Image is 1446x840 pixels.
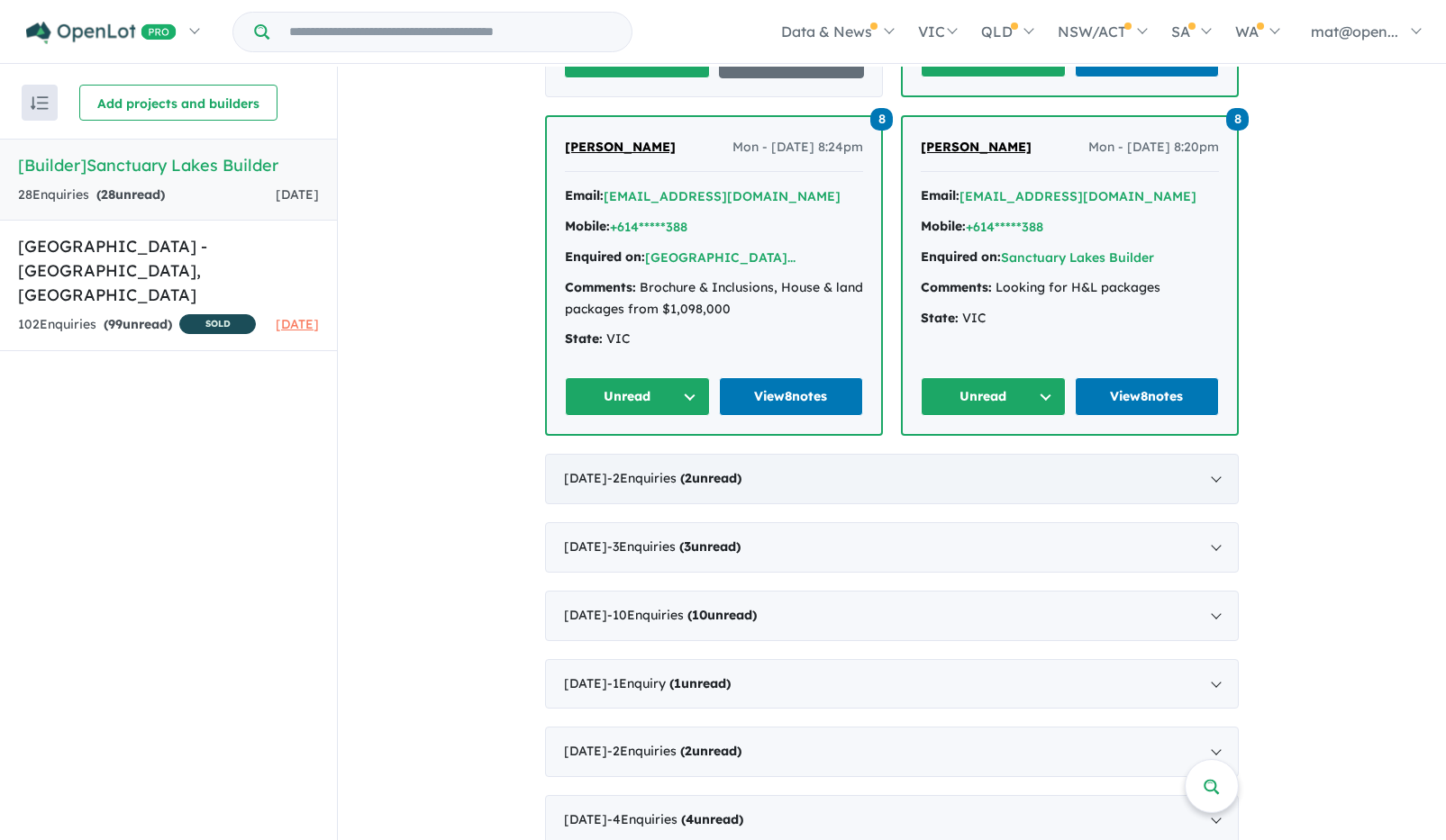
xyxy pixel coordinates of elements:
strong: Enquired on: [921,248,1001,265]
span: [DATE] [276,186,319,203]
strong: State: [565,330,603,347]
span: 1 [674,675,681,691]
div: VIC [921,308,1219,330]
span: 4 [686,811,694,827]
span: SOLD [179,314,256,334]
strong: ( unread) [680,743,741,759]
div: Looking for H&L packages [921,277,1219,299]
strong: ( unread) [681,811,743,827]
span: - 2 Enquir ies [607,470,741,486]
strong: ( unread) [669,675,731,691]
span: 99 [108,316,123,332]
a: View8notes [1075,377,1220,416]
span: [PERSON_NAME] [565,139,676,155]
a: Sanctuary Lakes Builder [1001,249,1154,266]
button: Unread [565,377,710,416]
strong: ( unread) [679,538,741,555]
span: 8 [1226,108,1249,131]
a: 8 [870,105,893,130]
h5: [GEOGRAPHIC_DATA] - [GEOGRAPHIC_DATA] , [GEOGRAPHIC_DATA] [18,234,319,307]
strong: Email: [921,187,959,203]
span: [DATE] [276,316,319,332]
span: 8 [870,108,893,131]
strong: Enquired on: [565,248,645,265]
a: [PERSON_NAME] [921,137,1032,158]
div: [DATE] [545,454,1239,504]
button: [EMAIL_ADDRESS][DOMAIN_NAME] [604,187,841,206]
span: 10 [692,607,707,623]
div: Brochure & Inclusions, House & land packages from $1,098,000 [565,277,863,321]
div: 28 Enquir ies [18,185,165,206]
h5: [Builder] Sanctuary Lakes Builder [18,153,319,177]
span: [PERSON_NAME] [921,139,1032,155]
strong: ( unread) [687,607,757,623]
strong: State: [921,310,959,326]
strong: Email: [565,187,604,203]
strong: ( unread) [104,316,172,332]
img: Openlot PRO Logo White [26,22,177,44]
div: [DATE] [545,659,1239,709]
a: 8 [1226,105,1249,130]
button: [EMAIL_ADDRESS][DOMAIN_NAME] [959,187,1196,206]
strong: ( unread) [96,186,165,203]
span: - 1 Enquir y [607,675,731,691]
span: - 3 Enquir ies [607,538,741,555]
input: Try estate name, suburb, builder or developer [273,13,628,51]
button: [GEOGRAPHIC_DATA]... [645,248,796,267]
a: [PERSON_NAME] [565,137,676,158]
strong: Comments: [565,279,636,295]
span: 2 [685,743,692,759]
img: sort.svg [31,96,49,110]
a: View8notes [719,377,864,416]
button: Unread [921,377,1066,416]
button: Add projects and builders [79,85,277,121]
strong: ( unread) [680,470,741,486]
span: mat@open... [1311,23,1398,41]
span: 28 [101,186,115,203]
span: Mon - [DATE] 8:24pm [732,137,863,158]
div: VIC [565,329,863,350]
strong: Mobile: [921,218,966,234]
a: [GEOGRAPHIC_DATA]... [645,249,796,266]
strong: Comments: [921,279,992,295]
div: [DATE] [545,522,1239,573]
div: [DATE] [545,591,1239,641]
strong: Mobile: [565,218,610,234]
span: 3 [684,538,691,555]
span: - 2 Enquir ies [607,743,741,759]
span: 2 [685,470,692,486]
div: [DATE] [545,727,1239,777]
div: 102 Enquir ies [18,314,256,337]
span: - 4 Enquir ies [607,811,743,827]
span: - 10 Enquir ies [607,607,757,623]
span: Mon - [DATE] 8:20pm [1088,137,1219,158]
button: Sanctuary Lakes Builder [1001,248,1154,267]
